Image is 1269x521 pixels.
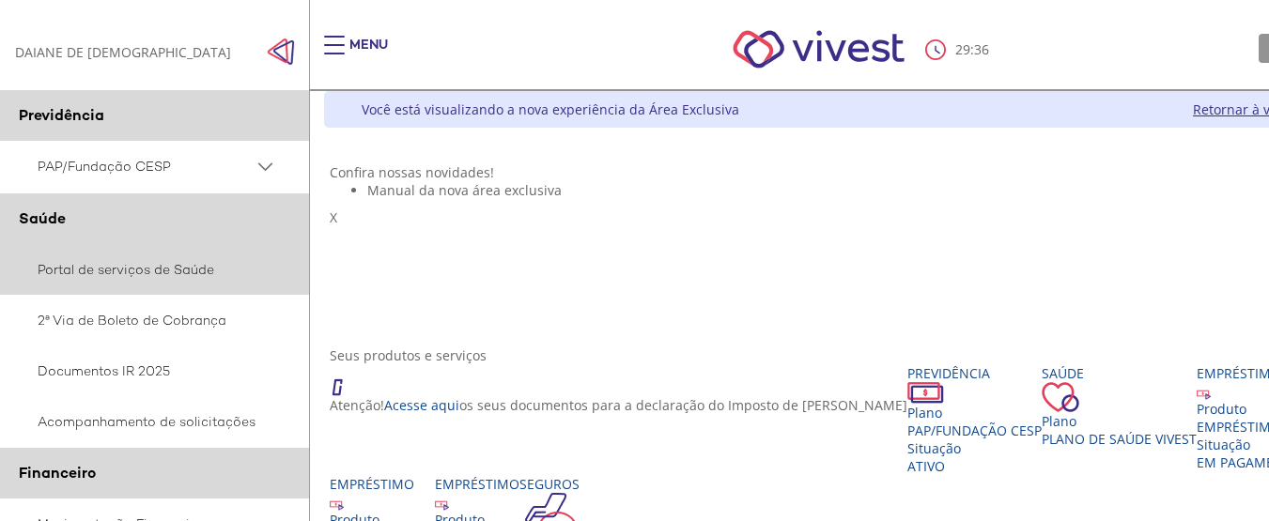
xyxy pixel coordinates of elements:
img: ico_emprestimo.svg [330,497,344,511]
span: X [330,208,337,226]
div: : [925,39,993,60]
img: Fechar menu [267,38,295,66]
span: 29 [955,40,970,58]
div: Empréstimo [435,475,519,493]
p: Atenção! os seus documentos para a declaração do Imposto de [PERSON_NAME] [330,396,907,414]
div: Você está visualizando a nova experiência da Área Exclusiva [362,100,739,118]
span: Saúde [19,208,66,228]
div: Previdência [907,364,1042,382]
span: Ativo [907,457,945,475]
span: Plano de Saúde VIVEST [1042,430,1197,448]
a: Saúde PlanoPlano de Saúde VIVEST [1042,364,1197,448]
div: Seguros [519,475,751,493]
div: Situação [907,439,1042,457]
img: Vivest [712,9,925,89]
div: Plano [1042,412,1197,430]
div: Empréstimo [330,475,435,493]
img: ico_atencao.png [330,364,362,396]
img: ico_coracao.png [1042,382,1079,412]
span: 36 [974,40,989,58]
span: Financeiro [19,463,96,483]
a: Acesse aqui [384,396,459,414]
div: Menu [349,36,388,73]
span: PAP/Fundação CESP [907,421,1042,439]
img: ico_emprestimo.svg [1197,386,1211,400]
a: Previdência PlanoPAP/Fundação CESP SituaçãoAtivo [907,364,1042,475]
div: DAIANE DE [DEMOGRAPHIC_DATA] [15,43,231,61]
div: Plano [907,404,1042,421]
span: Previdência [19,105,104,125]
span: PAP/Fundação CESP [38,155,254,178]
div: Saúde [1042,364,1197,382]
img: ico_dinheiro.png [907,382,944,404]
span: Click to close side navigation. [267,38,295,66]
img: ico_emprestimo.svg [435,497,449,511]
span: Manual da nova área exclusiva [367,181,562,199]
